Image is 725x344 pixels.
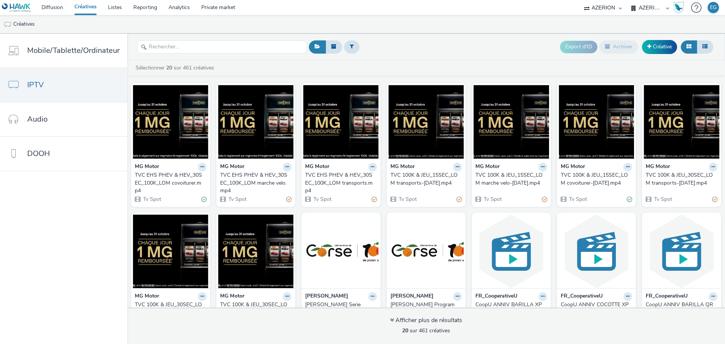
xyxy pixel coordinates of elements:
[303,214,379,288] img: Clementine Corse Serie visual
[228,196,247,203] span: Tv Spot
[305,301,374,309] div: [PERSON_NAME] Serie
[27,79,44,90] span: IPTV
[483,196,502,203] span: Tv Spot
[286,195,292,203] div: Partiellement valide
[398,196,417,203] span: Tv Spot
[390,301,459,316] div: [PERSON_NAME] Programme
[402,327,450,334] span: sur 461 créatives
[27,114,48,125] span: Audio
[653,196,672,203] span: Tv Spot
[135,292,159,301] strong: MG Motor
[475,171,544,187] div: TVC 100K & JEU_15SEC_LOM marche velo-[DATE].mp4
[642,40,677,54] a: Créative
[475,163,500,171] strong: MG Motor
[135,64,217,71] a: Sélectionner sur 461 créatives
[390,301,462,316] a: [PERSON_NAME] Programme
[389,85,464,159] img: TVC 100K & JEU_15SEC_LOM transports-OCT25.mp4 visual
[646,292,688,301] strong: FR_CooperativeU
[559,214,634,288] img: CoopU ANNIV COCOTTE XPLN visual
[390,292,433,301] strong: [PERSON_NAME]
[542,195,547,203] div: Partiellement valide
[220,171,292,194] a: TVC EHS PHEV & HEV_30SEC_100K_LOM marche velo.mp4
[681,40,697,53] button: Grille
[474,85,549,159] img: TVC 100K & JEU_15SEC_LOM marche velo-OCT25.mp4 visual
[697,40,713,53] button: Liste
[390,316,462,325] div: Afficher plus de résultats
[712,195,717,203] div: Partiellement valide
[142,196,161,203] span: Tv Spot
[220,292,244,301] strong: MG Motor
[475,292,517,301] strong: FR_CooperativeU
[475,301,544,316] div: CoopU ANNIV BARILLA XPLN
[133,214,208,288] img: TVC 100K & JEU_30SEC_LOM marche veelo-OCT25.mp4 visual
[390,171,459,187] div: TVC 100K & JEU_15SEC_LOM transports-[DATE].mp4
[137,40,307,54] input: Rechercher...
[644,85,719,159] img: TVC 100K & JEU_30SEC_LOM transports-OCT25.mp4 visual
[559,85,634,159] img: TVC 100K & JEU_15SEC_LOM covoiturer-OCT25.mp4 visual
[561,292,603,301] strong: FR_CooperativeU
[457,195,462,203] div: Partiellement valide
[646,301,717,316] a: CoopU ANNIV BARILLA QR CODE XPLN
[303,85,379,159] img: TVC EHS PHEV & HEV_30SEC_100K_LOM transports.mp4 visual
[560,41,597,53] button: Export d'ID
[561,163,585,171] strong: MG Motor
[646,163,670,171] strong: MG Motor
[218,85,294,159] img: TVC EHS PHEV & HEV_30SEC_100K_LOM marche velo.mp4 visual
[389,214,464,288] img: Clementine Corse Programme visual
[135,171,207,194] a: TVC EHS PHEV & HEV_30SEC_100K_LOM covoiturer.mp4
[27,45,120,56] span: Mobile/Tablette/Ordinateur
[133,85,208,159] img: TVC EHS PHEV & HEV_30SEC_100K_LOM covoiturer.mp4 visual
[305,301,377,309] a: [PERSON_NAME] Serie
[313,196,332,203] span: Tv Spot
[135,171,204,194] div: TVC EHS PHEV & HEV_30SEC_100K_LOM covoiturer.mp4
[710,2,717,13] div: EG
[135,301,204,316] div: TVC 100K & JEU_30SEC_LOM marche veelo-[DATE].mp4
[568,196,587,203] span: Tv Spot
[646,171,717,187] a: TVC 100K & JEU_30SEC_LOM transports-[DATE].mp4
[220,301,289,316] div: TVC 100K & JEU_30SEC_LOM covoiturer-[DATE].mp4
[561,171,629,187] div: TVC 100K & JEU_15SEC_LOM covoiturer-[DATE].mp4
[402,327,408,334] strong: 20
[627,195,632,203] div: Valide
[474,214,549,288] img: CoopU ANNIV BARILLA XPLN visual
[561,301,632,316] a: CoopU ANNIV COCOTTE XPLN
[201,195,207,203] div: Valide
[220,163,244,171] strong: MG Motor
[646,171,714,187] div: TVC 100K & JEU_30SEC_LOM transports-[DATE].mp4
[305,292,348,301] strong: [PERSON_NAME]
[220,171,289,194] div: TVC EHS PHEV & HEV_30SEC_100K_LOM marche velo.mp4
[561,301,629,316] div: CoopU ANNIV COCOTTE XPLN
[372,195,377,203] div: Partiellement valide
[561,171,632,187] a: TVC 100K & JEU_15SEC_LOM covoiturer-[DATE].mp4
[673,2,684,14] img: Hawk Academy
[390,171,462,187] a: TVC 100K & JEU_15SEC_LOM transports-[DATE].mp4
[673,2,687,14] a: Hawk Academy
[390,163,415,171] strong: MG Motor
[475,301,547,316] a: CoopU ANNIV BARILLA XPLN
[646,301,714,316] div: CoopU ANNIV BARILLA QR CODE XPLN
[27,148,50,159] span: DOOH
[305,171,374,194] div: TVC EHS PHEV & HEV_30SEC_100K_LOM transports.mp4
[305,163,329,171] strong: MG Motor
[220,301,292,316] a: TVC 100K & JEU_30SEC_LOM covoiturer-[DATE].mp4
[475,171,547,187] a: TVC 100K & JEU_15SEC_LOM marche velo-[DATE].mp4
[135,301,207,316] a: TVC 100K & JEU_30SEC_LOM marche veelo-[DATE].mp4
[599,40,638,53] button: Archiver
[218,214,294,288] img: TVC 100K & JEU_30SEC_LOM covoiturer-OCT25.mp4 visual
[305,171,377,194] a: TVC EHS PHEV & HEV_30SEC_100K_LOM transports.mp4
[4,21,11,28] img: tv
[2,3,31,12] img: undefined Logo
[166,64,172,71] strong: 20
[135,163,159,171] strong: MG Motor
[644,214,719,288] img: CoopU ANNIV BARILLA QR CODE XPLN visual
